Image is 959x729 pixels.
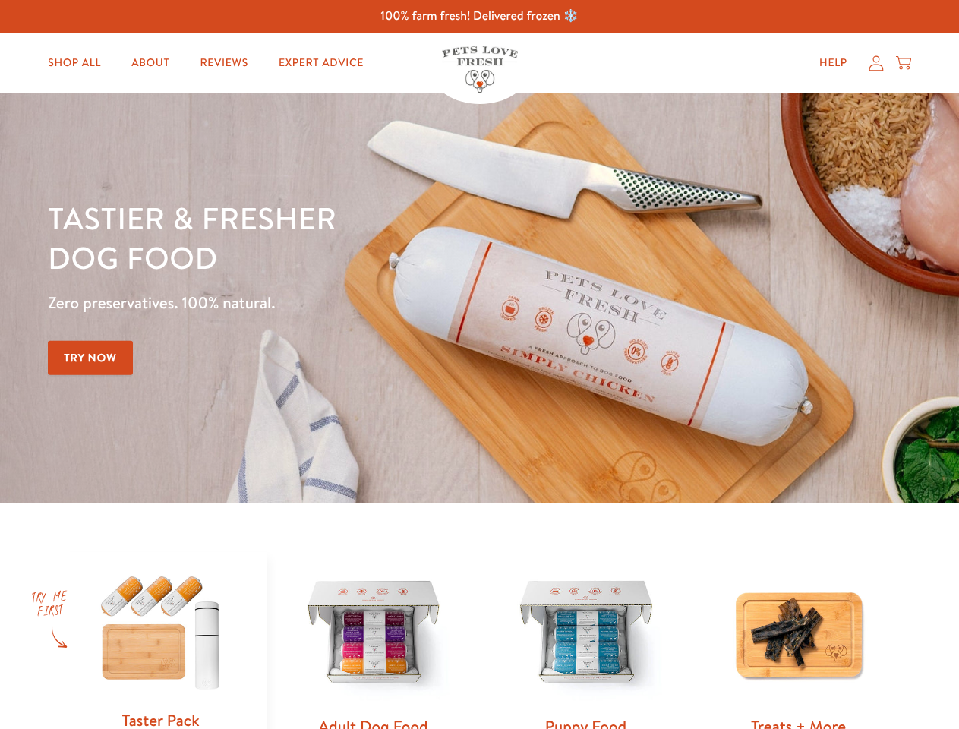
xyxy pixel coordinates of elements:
h1: Tastier & fresher dog food [48,198,623,277]
p: Zero preservatives. 100% natural. [48,289,623,317]
a: Expert Advice [267,48,376,78]
a: Help [807,48,860,78]
img: Pets Love Fresh [442,46,518,93]
a: About [119,48,181,78]
a: Try Now [48,341,133,375]
a: Shop All [36,48,113,78]
a: Reviews [188,48,260,78]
